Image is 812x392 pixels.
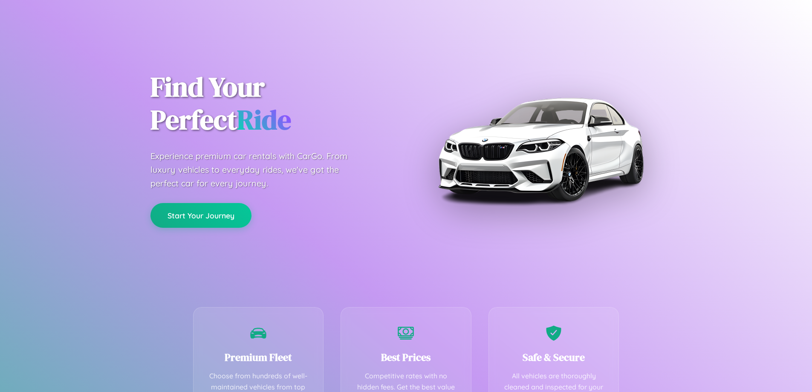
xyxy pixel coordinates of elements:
[502,350,606,364] h3: Safe & Secure
[237,101,291,138] span: Ride
[434,43,647,256] img: Premium BMW car rental vehicle
[150,203,251,228] button: Start Your Journey
[150,149,364,190] p: Experience premium car rentals with CarGo. From luxury vehicles to everyday rides, we've got the ...
[150,71,393,136] h1: Find Your Perfect
[206,350,311,364] h3: Premium Fleet
[354,350,458,364] h3: Best Prices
